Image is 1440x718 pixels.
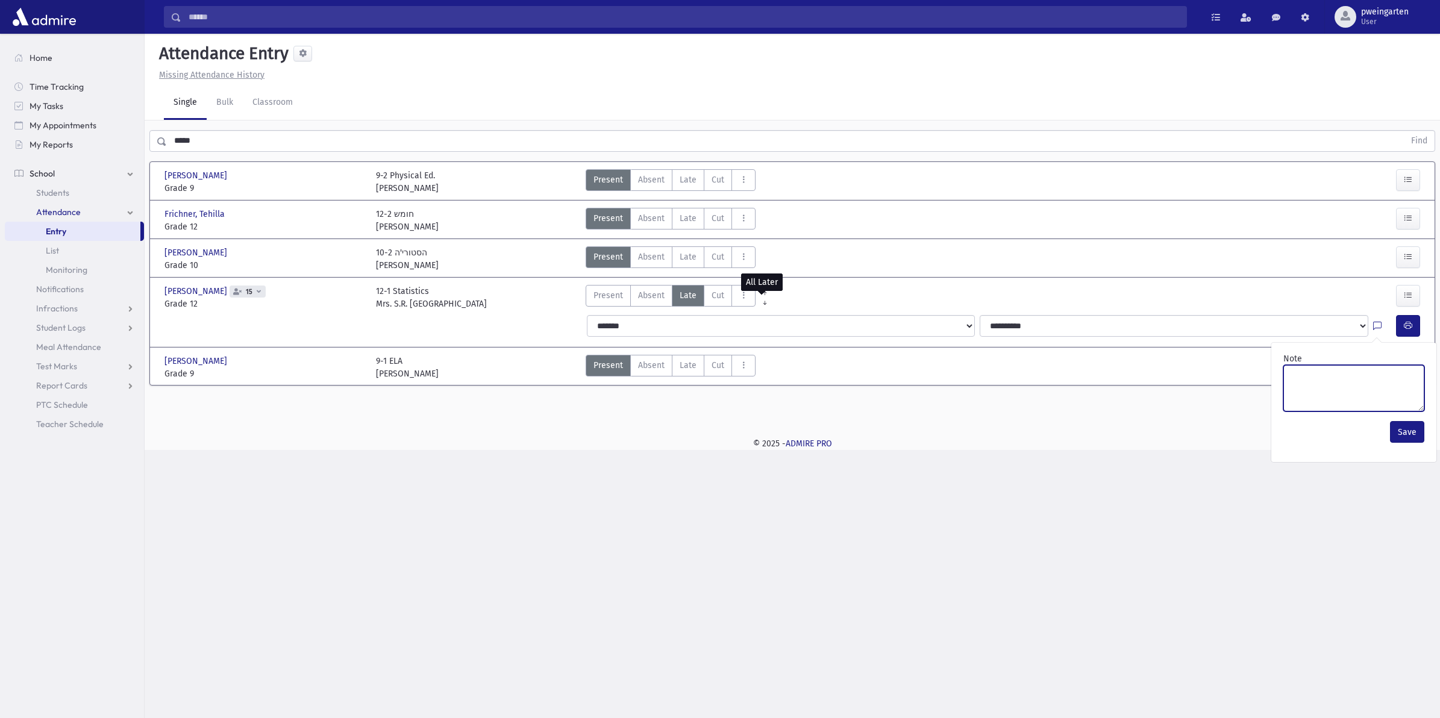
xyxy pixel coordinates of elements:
[5,202,144,222] a: Attendance
[376,355,439,380] div: 9-1 ELA [PERSON_NAME]
[376,169,439,195] div: 9-2 Physical Ed. [PERSON_NAME]
[5,183,144,202] a: Students
[164,208,227,220] span: Frichner, Tehilla
[638,289,665,302] span: Absent
[154,43,289,64] h5: Attendance Entry
[5,116,144,135] a: My Appointments
[638,173,665,186] span: Absent
[586,169,756,195] div: AttTypes
[712,212,724,225] span: Cut
[46,264,87,275] span: Monitoring
[46,245,59,256] span: List
[786,439,832,449] a: ADMIRE PRO
[1283,352,1302,365] label: Note
[638,212,665,225] span: Absent
[712,289,724,302] span: Cut
[1390,421,1424,443] button: Save
[164,259,364,272] span: Grade 10
[30,101,63,111] span: My Tasks
[586,208,756,233] div: AttTypes
[376,246,439,272] div: 10-2 הסטורי'ה [PERSON_NAME]
[638,251,665,263] span: Absent
[1361,17,1409,27] span: User
[586,285,756,310] div: AttTypes
[30,139,73,150] span: My Reports
[36,187,69,198] span: Students
[586,355,756,380] div: AttTypes
[638,359,665,372] span: Absent
[207,86,243,120] a: Bulk
[164,367,364,380] span: Grade 9
[164,298,364,310] span: Grade 12
[36,322,86,333] span: Student Logs
[36,342,101,352] span: Meal Attendance
[164,437,1421,450] div: © 2025 -
[36,399,88,410] span: PTC Schedule
[164,246,230,259] span: [PERSON_NAME]
[1404,131,1435,151] button: Find
[243,86,302,120] a: Classroom
[5,337,144,357] a: Meal Attendance
[36,207,81,217] span: Attendance
[5,299,144,318] a: Infractions
[712,173,724,186] span: Cut
[593,359,623,372] span: Present
[712,251,724,263] span: Cut
[30,52,52,63] span: Home
[5,48,144,67] a: Home
[586,246,756,272] div: AttTypes
[36,303,78,314] span: Infractions
[5,135,144,154] a: My Reports
[36,419,104,429] span: Teacher Schedule
[593,251,623,263] span: Present
[376,208,439,233] div: 12-2 חומש [PERSON_NAME]
[164,169,230,182] span: [PERSON_NAME]
[164,220,364,233] span: Grade 12
[5,279,144,299] a: Notifications
[376,285,487,310] div: 12-1 Statistics Mrs. S.R. [GEOGRAPHIC_DATA]
[5,241,144,260] a: List
[36,361,77,372] span: Test Marks
[593,289,623,302] span: Present
[159,70,265,80] u: Missing Attendance History
[181,6,1186,28] input: Search
[741,273,783,291] div: All Later
[5,357,144,376] a: Test Marks
[5,164,144,183] a: School
[30,120,96,131] span: My Appointments
[164,182,364,195] span: Grade 9
[5,318,144,337] a: Student Logs
[5,260,144,279] a: Monitoring
[30,168,55,179] span: School
[5,77,144,96] a: Time Tracking
[680,251,697,263] span: Late
[5,376,144,395] a: Report Cards
[10,5,79,29] img: AdmirePro
[593,212,623,225] span: Present
[154,70,265,80] a: Missing Attendance History
[164,86,207,120] a: Single
[164,285,230,298] span: [PERSON_NAME]
[5,222,140,241] a: Entry
[164,355,230,367] span: [PERSON_NAME]
[5,395,144,414] a: PTC Schedule
[243,288,255,296] span: 15
[36,380,87,391] span: Report Cards
[30,81,84,92] span: Time Tracking
[1361,7,1409,17] span: pweingarten
[680,289,697,302] span: Late
[680,212,697,225] span: Late
[680,173,697,186] span: Late
[36,284,84,295] span: Notifications
[5,96,144,116] a: My Tasks
[680,359,697,372] span: Late
[5,414,144,434] a: Teacher Schedule
[712,359,724,372] span: Cut
[593,173,623,186] span: Present
[46,226,66,237] span: Entry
